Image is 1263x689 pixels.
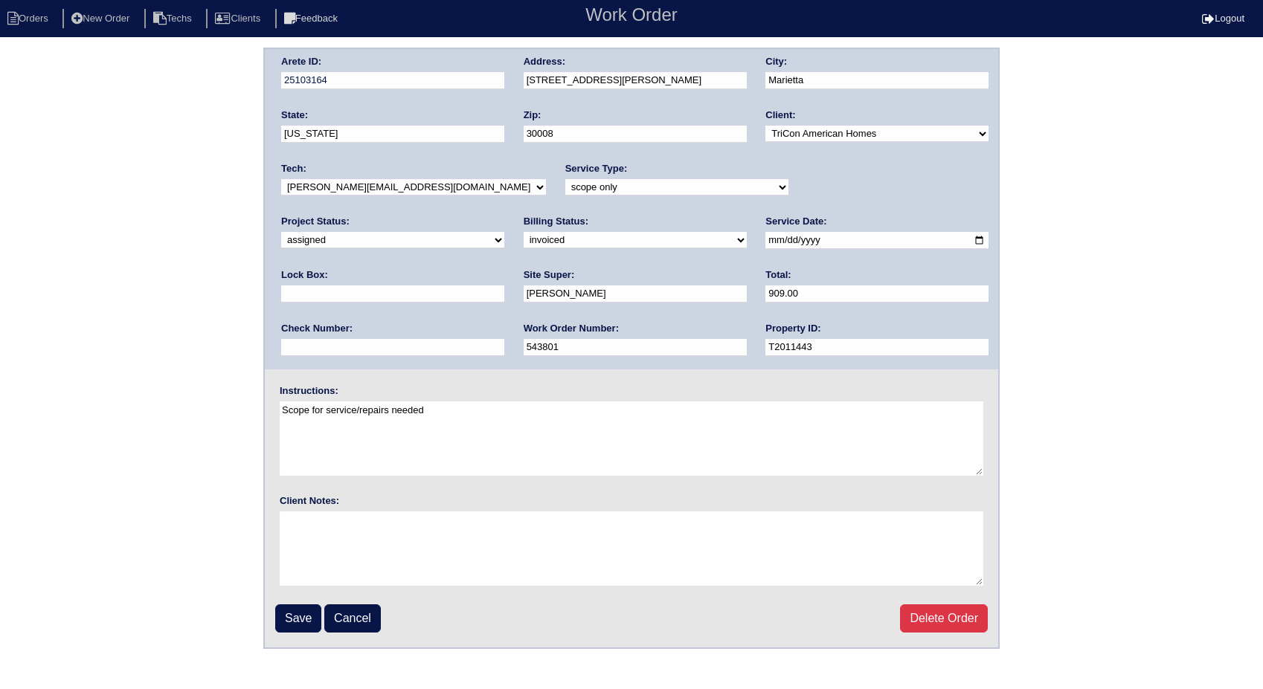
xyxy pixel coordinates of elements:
[765,109,795,122] label: Client:
[281,55,321,68] label: Arete ID:
[280,494,339,508] label: Client Notes:
[144,13,204,24] a: Techs
[524,268,575,282] label: Site Super:
[324,604,381,633] a: Cancel
[144,9,204,29] li: Techs
[565,162,628,175] label: Service Type:
[281,215,350,228] label: Project Status:
[765,215,826,228] label: Service Date:
[62,9,141,29] li: New Order
[765,268,791,282] label: Total:
[281,268,328,282] label: Lock Box:
[281,322,353,335] label: Check Number:
[275,9,350,29] li: Feedback
[206,13,272,24] a: Clients
[281,109,308,122] label: State:
[275,604,321,633] input: Save
[281,162,306,175] label: Tech:
[900,604,988,633] a: Delete Order
[524,109,541,122] label: Zip:
[1202,13,1244,24] a: Logout
[524,322,619,335] label: Work Order Number:
[206,9,272,29] li: Clients
[524,55,565,68] label: Address:
[62,13,141,24] a: New Order
[765,322,820,335] label: Property ID:
[280,384,338,398] label: Instructions:
[765,55,787,68] label: City:
[524,72,747,89] input: Enter a location
[524,215,588,228] label: Billing Status:
[280,401,983,476] textarea: Scope for service/repairs needed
